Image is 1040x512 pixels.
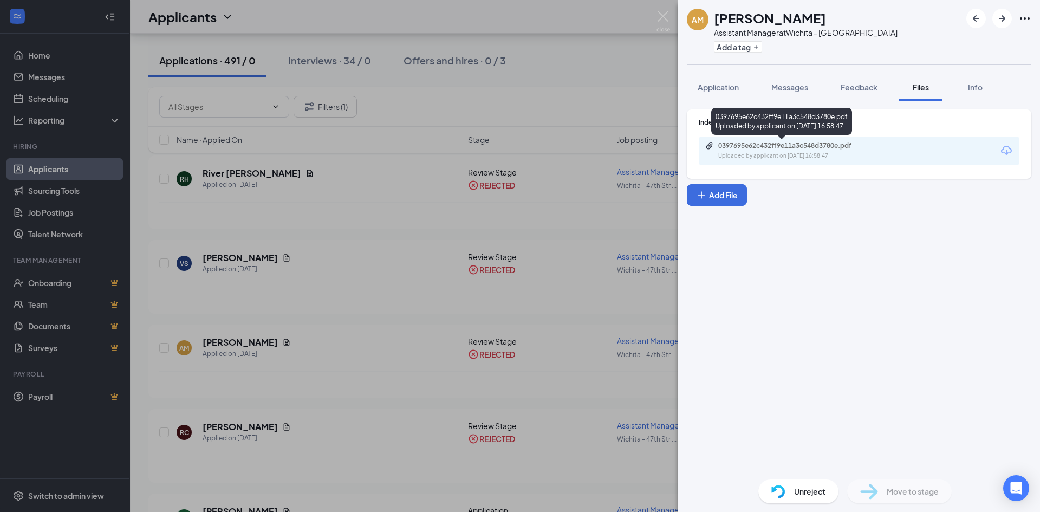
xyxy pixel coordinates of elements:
[887,485,939,497] span: Move to stage
[714,9,826,27] h1: [PERSON_NAME]
[771,82,808,92] span: Messages
[696,190,707,200] svg: Plus
[996,12,1009,25] svg: ArrowRight
[705,141,714,150] svg: Paperclip
[687,184,747,206] button: Add FilePlus
[913,82,929,92] span: Files
[714,27,898,38] div: Assistant Manager at Wichita - [GEOGRAPHIC_DATA]
[699,118,1019,127] div: Indeed Resume
[753,44,759,50] svg: Plus
[718,141,870,150] div: 0397695e62c432ff9e11a3c548d3780e.pdf
[718,152,881,160] div: Uploaded by applicant on [DATE] 16:58:47
[705,141,881,160] a: Paperclip0397695e62c432ff9e11a3c548d3780e.pdfUploaded by applicant on [DATE] 16:58:47
[794,485,825,497] span: Unreject
[1003,475,1029,501] div: Open Intercom Messenger
[711,108,852,135] div: 0397695e62c432ff9e11a3c548d3780e.pdf Uploaded by applicant on [DATE] 16:58:47
[714,41,762,53] button: PlusAdd a tag
[692,14,704,25] div: AM
[841,82,877,92] span: Feedback
[1000,144,1013,157] svg: Download
[992,9,1012,28] button: ArrowRight
[966,9,986,28] button: ArrowLeftNew
[698,82,739,92] span: Application
[968,82,983,92] span: Info
[1018,12,1031,25] svg: Ellipses
[970,12,983,25] svg: ArrowLeftNew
